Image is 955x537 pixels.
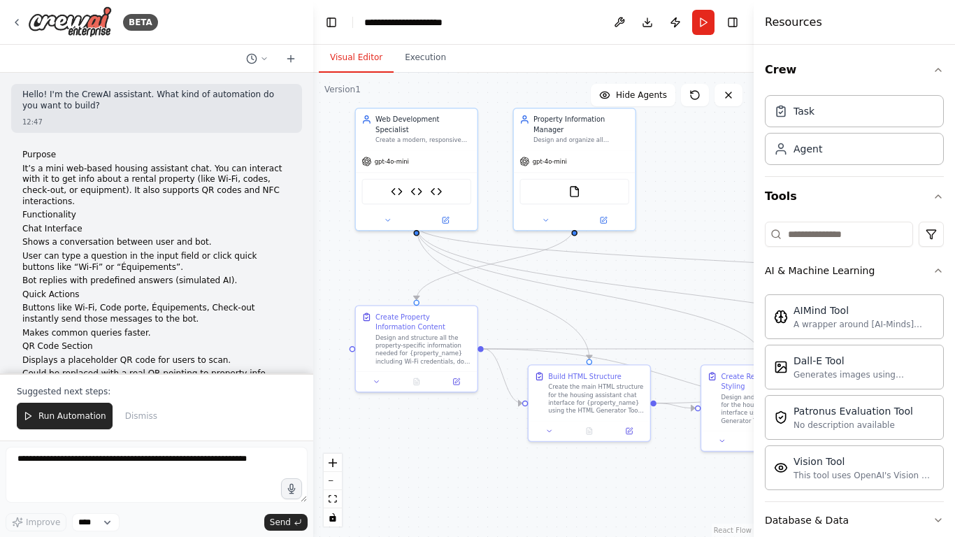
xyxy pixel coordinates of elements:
[324,454,342,527] div: React Flow controls
[794,354,935,368] div: Dall-E Tool
[319,43,394,73] button: Visual Editor
[22,237,291,248] p: Shows a conversation between user and bot.
[364,15,443,29] nav: breadcrumb
[22,150,291,161] p: Purpose
[391,186,403,198] img: HTML Generator Tool
[484,344,868,413] g: Edge from ed19908f-446a-4f5f-9369-f3eb6858a714 to 6b60558d-269f-43a4-83a5-c004e7a8bc4f
[714,527,752,534] a: React Flow attribution
[656,399,695,413] g: Edge from d3e977ce-c572-429e-9b24-40c5e5eb581b to eb099bcd-50f8-4285-b805-bf35a8f82372
[533,157,567,165] span: gpt-4o-mini
[375,115,471,134] div: Web Development Specialist
[774,360,788,374] img: DallETool
[324,84,361,95] div: Version 1
[22,368,291,380] p: Could be replaced with a real QR pointing to property info.
[22,303,291,324] p: Buttons like Wi-Fi, Code porte, Équipements, Check-out instantly send those messages to the bot.
[394,43,457,73] button: Execution
[324,472,342,490] button: zoom out
[512,108,636,231] div: Property Information ManagerDesign and organize all property-specific content including Wi-Fi cre...
[22,275,291,287] p: Bot replies with predefined answers (simulated AI).
[417,215,473,227] button: Open in side panel
[375,136,471,144] div: Create a modern, responsive web-based housing assistant chat interface with QR code support, NFC ...
[484,344,522,408] g: Edge from ed19908f-446a-4f5f-9369-f3eb6858a714 to d3e977ce-c572-429e-9b24-40c5e5eb581b
[375,334,471,365] div: Design and structure all the property-specific information needed for {property_name} including W...
[22,210,291,221] p: Functionality
[125,410,157,422] span: Dismiss
[123,14,158,31] div: BETA
[324,508,342,527] button: toggle interactivity
[439,375,473,387] button: Open in side panel
[22,164,291,207] p: It’s a mini web-based housing assistant chat. You can interact with it to get info about a rental...
[22,355,291,366] p: Displays a placeholder QR code for users to scan.
[264,514,308,531] button: Send
[17,386,296,397] p: Suggested next steps:
[430,186,442,198] img: JavaScript Generator
[774,461,788,475] img: VisionTool
[794,303,935,317] div: AIMind Tool
[412,226,767,359] g: Edge from 31432c15-fc98-40e9-8153-90822993373e to eb099bcd-50f8-4285-b805-bf35a8f82372
[701,364,824,452] div: Create Responsive CSS StylingDesign and generate CSS styles for the housing assistant chat interf...
[721,371,817,391] div: Create Responsive CSS Styling
[240,50,274,67] button: Switch to previous chat
[591,84,675,106] button: Hide Agents
[765,14,822,31] h4: Resources
[324,490,342,508] button: fit view
[533,115,629,134] div: Property Information Manager
[794,404,913,418] div: Patronus Evaluation Tool
[765,50,944,89] button: Crew
[38,410,106,422] span: Run Automation
[281,478,302,499] button: Click to speak your automation idea
[568,186,580,198] img: FileReadTool
[794,470,935,481] div: This tool uses OpenAI's Vision API to describe the contents of an image.
[118,403,164,429] button: Dismiss
[270,517,291,528] span: Send
[765,89,944,176] div: Crew
[17,403,113,429] button: Run Automation
[575,215,631,227] button: Open in side panel
[26,517,60,528] span: Improve
[28,6,112,38] img: Logo
[354,108,478,231] div: Web Development SpecialistCreate a modern, responsive web-based housing assistant chat interface ...
[794,454,935,468] div: Vision Tool
[280,50,302,67] button: Start a new chat
[22,224,291,235] p: Chat Interface
[324,454,342,472] button: zoom in
[765,513,849,527] div: Database & Data
[774,410,788,424] img: PatronusEvalTool
[354,305,478,392] div: Create Property Information ContentDesign and structure all the property-specific information nee...
[322,13,341,32] button: Hide left sidebar
[22,289,291,301] p: Quick Actions
[765,264,875,278] div: AI & Machine Learning
[794,319,935,330] div: A wrapper around [AI-Minds]([URL][DOMAIN_NAME]). Useful for when you need answers to questions fr...
[794,142,822,156] div: Agent
[765,289,944,501] div: AI & Machine Learning
[741,435,783,447] button: No output available
[616,89,667,101] span: Hide Agents
[22,341,291,352] p: QR Code Section
[533,136,629,144] div: Design and organize all property-specific content including Wi-Fi credentials, door codes, equipm...
[22,251,291,273] p: User can type a question in the input field or click quick buttons like “Wi-Fi” or “Équipements”.
[22,89,291,111] p: Hello! I'm the CrewAI assistant. What kind of automation do you want to build?
[22,328,291,339] p: Makes common queries faster.
[412,226,594,359] g: Edge from 31432c15-fc98-40e9-8153-90822993373e to d3e977ce-c572-429e-9b24-40c5e5eb581b
[412,226,940,359] g: Edge from 31432c15-fc98-40e9-8153-90822993373e to 6b60558d-269f-43a4-83a5-c004e7a8bc4f
[528,364,652,442] div: Build HTML StructureCreate the main HTML structure for the housing assistant chat interface for {...
[6,513,66,531] button: Improve
[794,420,913,431] div: No description available
[774,310,788,324] img: AIMindTool
[794,369,935,380] div: Generates images using OpenAI's Dall-E model.
[375,312,471,331] div: Create Property Information Content
[548,383,644,415] div: Create the main HTML structure for the housing assistant chat interface for {property_name} using...
[410,186,422,198] img: CSS Generator
[794,104,814,118] div: Task
[721,393,817,424] div: Design and generate CSS styles for the housing assistant chat interface using the CSS Generator T...
[375,157,409,165] span: gpt-4o-mini
[765,177,944,216] button: Tools
[612,425,646,437] button: Open in side panel
[22,117,291,127] div: 12:47
[723,13,742,32] button: Hide right sidebar
[548,371,622,381] div: Build HTML Structure
[568,425,610,437] button: No output available
[396,375,438,387] button: No output available
[765,252,944,289] button: AI & Machine Learning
